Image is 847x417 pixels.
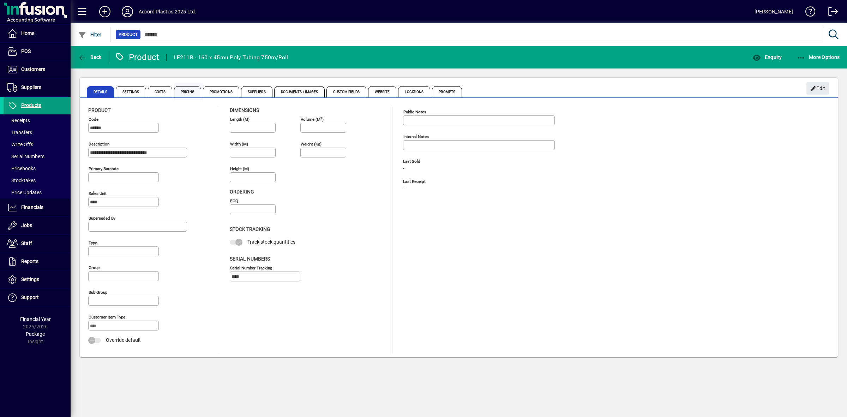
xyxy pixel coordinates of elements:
span: Home [21,30,34,36]
span: Financial Year [20,316,51,322]
a: POS [4,43,71,60]
div: Accord Plastics 2025 Ltd. [139,6,196,17]
span: Package [26,331,45,337]
a: Stocktakes [4,174,71,186]
span: Support [21,294,39,300]
mat-label: Sales unit [89,191,107,196]
div: Product [115,52,160,63]
a: Customers [4,61,71,78]
span: Prompts [432,86,462,97]
span: Ordering [230,189,254,195]
span: Last Receipt [403,179,509,184]
a: Staff [4,235,71,252]
button: Back [76,51,103,64]
span: Customers [21,66,45,72]
span: Documents / Images [274,86,325,97]
button: More Options [795,51,842,64]
a: Support [4,289,71,306]
span: Settings [21,276,39,282]
mat-label: Volume (m ) [301,117,324,122]
a: Suppliers [4,79,71,96]
mat-label: Sub group [89,290,107,295]
a: Price Updates [4,186,71,198]
mat-label: Weight (Kg) [301,142,322,147]
span: POS [21,48,31,54]
button: Edit [806,82,829,95]
span: Transfers [7,130,32,135]
mat-label: Internal Notes [403,134,429,139]
a: Receipts [4,114,71,126]
span: Locations [398,86,430,97]
button: Profile [116,5,139,18]
span: Enquiry [752,54,782,60]
a: Home [4,25,71,42]
mat-label: Description [89,142,109,147]
span: Price Updates [7,190,42,195]
span: More Options [797,54,840,60]
span: Stock Tracking [230,226,270,232]
mat-label: Length (m) [230,117,250,122]
a: Jobs [4,217,71,234]
mat-label: Customer Item Type [89,315,125,320]
span: Write Offs [7,142,33,147]
sup: 3 [320,116,322,120]
div: [PERSON_NAME] [755,6,793,17]
span: Suppliers [21,84,41,90]
span: Stocktakes [7,178,36,183]
mat-label: Width (m) [230,142,248,147]
span: Jobs [21,222,32,228]
span: Serial Numbers [7,154,44,159]
span: Promotions [203,86,239,97]
span: Track stock quantities [247,239,295,245]
a: Financials [4,199,71,216]
button: Add [94,5,116,18]
span: Serial Numbers [230,256,270,262]
mat-label: Type [89,240,97,245]
span: Costs [148,86,173,97]
span: Custom Fields [326,86,366,97]
span: Suppliers [241,86,272,97]
mat-label: Superseded by [89,216,115,221]
mat-label: Height (m) [230,166,249,171]
mat-label: Public Notes [403,109,426,114]
div: LF211B - 160 x 45mu Poly Tubing 750m/Roll [174,52,288,63]
span: Settings [116,86,146,97]
span: - [403,186,404,192]
span: Reports [21,258,38,264]
a: Logout [823,1,838,24]
span: Financials [21,204,43,210]
app-page-header-button: Back [71,51,109,64]
span: Product [88,107,110,113]
span: - [403,166,404,172]
mat-label: Primary barcode [89,166,119,171]
mat-label: Serial Number tracking [230,265,272,270]
a: Knowledge Base [800,1,816,24]
span: Override default [106,337,141,343]
span: Details [87,86,114,97]
span: Product [119,31,138,38]
span: Pricing [174,86,201,97]
span: Back [78,54,102,60]
mat-label: Group [89,265,100,270]
a: Write Offs [4,138,71,150]
a: Serial Numbers [4,150,71,162]
button: Filter [76,28,103,41]
a: Reports [4,253,71,270]
span: Products [21,102,41,108]
span: Receipts [7,118,30,123]
a: Settings [4,271,71,288]
mat-label: Code [89,117,98,122]
mat-label: EOQ [230,198,238,203]
span: Last Sold [403,159,509,164]
span: Edit [810,83,825,94]
span: Website [368,86,397,97]
button: Enquiry [751,51,783,64]
span: Staff [21,240,32,246]
a: Pricebooks [4,162,71,174]
span: Filter [78,32,102,37]
a: Transfers [4,126,71,138]
span: Dimensions [230,107,259,113]
span: Pricebooks [7,166,36,171]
